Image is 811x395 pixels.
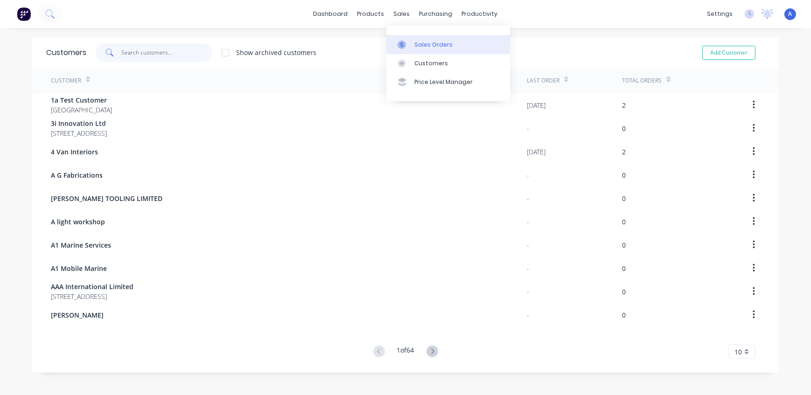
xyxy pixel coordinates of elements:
div: - [527,170,529,180]
div: Last Order [527,76,559,85]
div: sales [389,7,415,21]
div: - [527,263,529,273]
span: [STREET_ADDRESS] [51,128,107,138]
span: A light workshop [51,217,105,227]
span: AAA International Limited [51,282,133,291]
div: 0 [622,240,626,250]
div: 0 [622,217,626,227]
img: Factory [17,7,31,21]
div: purchasing [415,7,457,21]
span: 10 [734,347,742,357]
span: [PERSON_NAME] TOOLING LIMITED [51,194,162,203]
div: 0 [622,170,626,180]
div: - [527,287,529,297]
span: 3i Innovation Ltd [51,118,107,128]
div: - [527,240,529,250]
div: products [353,7,389,21]
div: Customers [46,47,86,58]
div: 2 [622,147,626,157]
span: 4 Van Interiors [51,147,98,157]
div: Total Orders [622,76,662,85]
div: Show archived customers [236,48,316,57]
div: [DATE] [527,147,545,157]
a: Customers [386,54,510,73]
div: Customer [51,76,81,85]
div: - [527,194,529,203]
div: 0 [622,310,626,320]
a: dashboard [309,7,353,21]
div: productivity [457,7,503,21]
button: Add Customer [702,46,755,60]
span: [GEOGRAPHIC_DATA] [51,105,112,115]
div: - [527,310,529,320]
div: 1 of 64 [397,345,414,359]
span: A1 Marine Services [51,240,111,250]
span: A G Fabrications [51,170,103,180]
div: Customers [414,59,448,68]
div: [DATE] [527,100,545,110]
a: Price Level Manager [386,73,510,91]
span: [PERSON_NAME] [51,310,104,320]
span: A [789,10,792,18]
div: settings [702,7,737,21]
div: Sales Orders [414,41,453,49]
div: 0 [622,287,626,297]
div: - [527,217,529,227]
div: 0 [622,124,626,133]
div: Price Level Manager [414,78,473,86]
span: 1a Test Customer [51,95,112,105]
span: [STREET_ADDRESS] [51,291,133,301]
div: 2 [622,100,626,110]
div: - [527,124,529,133]
div: 0 [622,194,626,203]
div: 0 [622,263,626,273]
input: Search customers... [122,43,213,62]
a: Sales Orders [386,35,510,54]
span: A1 Mobile Marine [51,263,107,273]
